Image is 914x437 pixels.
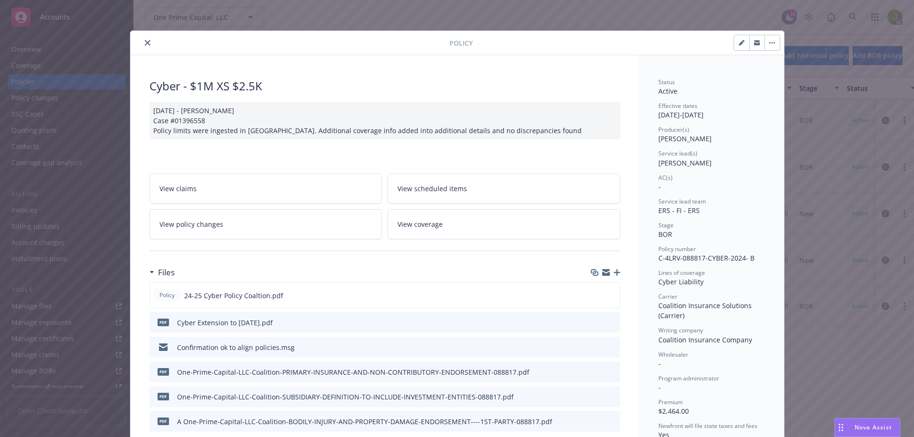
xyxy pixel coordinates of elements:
[658,206,700,215] span: ERS - FI - ERS
[658,197,706,205] span: Service lead team
[835,418,847,437] div: Drag to move
[608,318,616,328] button: preview file
[607,291,616,301] button: preview file
[184,291,283,301] span: 24-25 Cyber Policy Coaltion.pdf
[835,418,900,437] button: Nova Assist
[658,87,677,96] span: Active
[387,174,620,204] a: View scheduled items
[854,423,892,431] span: Nova Assist
[149,266,175,279] div: Files
[593,318,600,328] button: download file
[158,393,169,400] span: pdf
[608,392,616,402] button: preview file
[658,134,712,143] span: [PERSON_NAME]
[397,184,467,194] span: View scheduled items
[149,174,382,204] a: View claims
[608,367,616,377] button: preview file
[658,221,674,229] span: Stage
[593,342,600,352] button: download file
[658,407,689,416] span: $2,464.00
[658,230,672,239] span: BOR
[608,417,616,427] button: preview file
[142,37,153,49] button: close
[658,335,752,344] span: Coalition Insurance Company
[658,383,661,392] span: -
[658,374,719,382] span: Program administrator
[658,102,697,110] span: Effective dates
[593,367,600,377] button: download file
[658,182,661,191] span: -
[658,149,697,157] span: Service lead(s)
[593,417,600,427] button: download file
[177,342,295,352] div: Confirmation ok to align policies.msg
[658,350,688,359] span: Wholesaler
[387,209,620,239] a: View coverage
[658,398,683,406] span: Premium
[158,319,169,326] span: pdf
[658,292,677,301] span: Carrier
[159,219,223,229] span: View policy changes
[397,219,443,229] span: View coverage
[177,417,552,427] div: A One-Prime-Capital-LLC-Coalition-BODILY-INJURY-AND-PROPERTY-DAMAGE-ENDORSEMENT----1ST-PARTY-0888...
[177,392,514,402] div: One-Prime-Capital-LLC-Coalition-SUBSIDIARY-DEFINITION-TO-INCLUDE-INVESTMENT-ENTITIES-088817.pdf
[159,184,197,194] span: View claims
[658,269,705,277] span: Lines of coverage
[658,158,712,167] span: [PERSON_NAME]
[658,359,661,368] span: -
[658,78,675,86] span: Status
[658,245,696,253] span: Policy number
[658,326,703,334] span: Writing company
[592,291,600,301] button: download file
[658,126,689,134] span: Producer(s)
[608,342,616,352] button: preview file
[177,367,529,377] div: One-Prime-Capital-LLC-Coalition-PRIMARY-INSURANCE-AND-NON-CONTRIBUTORY-ENDORSEMENT-088817.pdf
[658,253,755,262] span: C-4LRV-088817-CYBER-2024- B
[149,78,620,94] div: Cyber - $1M XS $2.5K
[658,301,754,320] span: Coalition Insurance Solutions (Carrier)
[658,102,765,120] div: [DATE] - [DATE]
[158,291,177,300] span: Policy
[658,422,757,430] span: Newfront will file state taxes and fees
[158,418,169,425] span: pdf
[149,102,620,139] div: [DATE] - [PERSON_NAME] Case #01396558 Policy limits were ingested in [GEOGRAPHIC_DATA]. Additiona...
[149,209,382,239] a: View policy changes
[593,392,600,402] button: download file
[177,318,273,328] div: Cyber Extension to [DATE].pdf
[158,368,169,375] span: pdf
[658,277,704,286] span: Cyber Liability
[658,174,673,182] span: AC(s)
[449,38,473,48] span: Policy
[158,266,175,279] h3: Files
